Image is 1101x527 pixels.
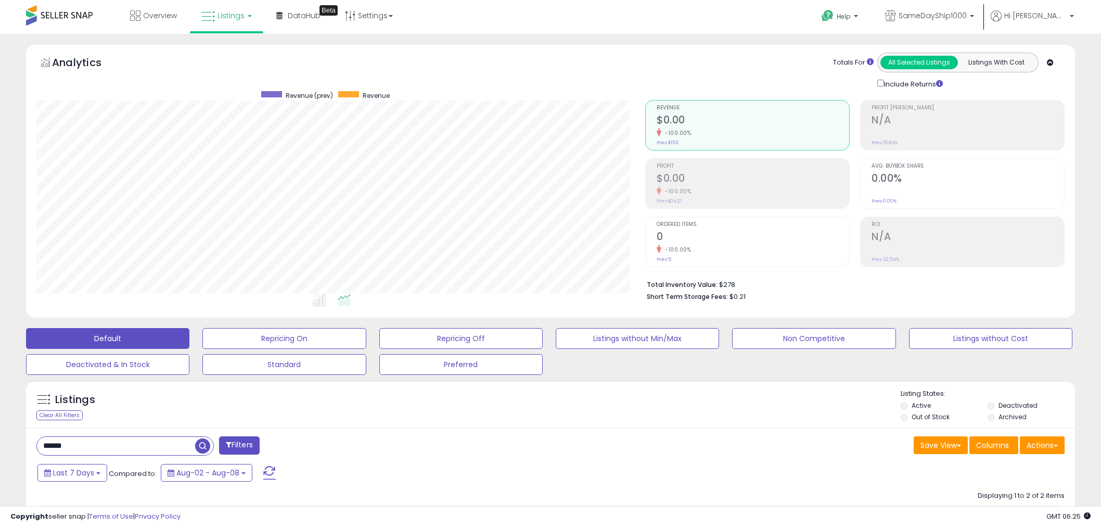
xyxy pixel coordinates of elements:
button: Last 7 Days [37,464,107,482]
span: Hi [PERSON_NAME] [1004,10,1067,21]
button: Aug-02 - Aug-08 [161,464,252,482]
span: $0.21 [729,292,746,302]
button: Actions [1020,436,1065,454]
label: Archived [998,412,1027,421]
span: Help [837,12,851,21]
span: 2025-08-17 06:25 GMT [1046,511,1091,521]
h5: Analytics [52,55,122,72]
span: Listings [217,10,245,21]
span: Revenue [363,91,390,100]
button: Columns [969,436,1018,454]
span: Last 7 Days [53,468,94,478]
button: Repricing On [202,328,366,349]
a: Privacy Policy [135,511,181,521]
button: Listings With Cost [957,56,1035,69]
a: Help [813,2,868,34]
button: Listings without Min/Max [556,328,719,349]
button: Filters [219,436,260,455]
h2: $0.00 [657,114,849,128]
button: All Selected Listings [880,56,958,69]
button: Standard [202,354,366,375]
p: Listing States: [901,389,1075,399]
strong: Copyright [10,511,48,521]
small: -100.00% [661,129,691,137]
small: Prev: 32.54% [872,256,899,262]
span: Compared to: [109,469,157,479]
small: Prev: $24.21 [657,198,682,204]
span: Revenue (prev) [286,91,333,100]
small: Prev: $153 [657,140,678,146]
h2: N/A [872,114,1064,128]
small: Prev: 5 [657,256,671,262]
h2: 0 [657,231,849,245]
small: Prev: 15.84% [872,140,898,146]
span: DataHub [288,10,321,21]
b: Short Term Storage Fees: [647,292,728,301]
span: Profit [PERSON_NAME] [872,105,1064,111]
a: Terms of Use [89,511,133,521]
div: Tooltip anchor [319,5,338,16]
span: Aug-02 - Aug-08 [176,468,239,478]
a: Hi [PERSON_NAME] [991,10,1074,34]
small: Prev: 0.00% [872,198,897,204]
span: Overview [143,10,177,21]
div: seller snap | | [10,512,181,522]
div: Totals For [833,58,874,68]
label: Deactivated [998,401,1038,410]
div: Displaying 1 to 2 of 2 items [978,491,1065,501]
i: Get Help [821,9,834,22]
div: Clear All Filters [36,410,83,420]
span: Revenue [657,105,849,111]
button: Repricing Off [379,328,543,349]
h2: 0.00% [872,172,1064,186]
button: Save View [914,436,968,454]
button: Listings without Cost [909,328,1072,349]
b: Total Inventory Value: [647,280,718,289]
button: Deactivated & In Stock [26,354,189,375]
span: Profit [657,164,849,169]
button: Preferred [379,354,543,375]
span: Ordered Items [657,222,849,228]
h2: N/A [872,231,1064,245]
span: ROI [872,222,1064,228]
button: Default [26,328,189,349]
span: SameDayShip1000 [899,10,967,21]
li: $278 [647,278,1057,290]
span: Avg. Buybox Share [872,164,1064,169]
label: Active [912,401,931,410]
h2: $0.00 [657,172,849,186]
button: Non Competitive [732,328,895,349]
span: Columns [976,440,1009,450]
small: -100.00% [661,187,691,195]
div: Include Returns [869,78,955,90]
h5: Listings [55,393,95,407]
small: -100.00% [661,246,691,254]
label: Out of Stock [912,412,950,421]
